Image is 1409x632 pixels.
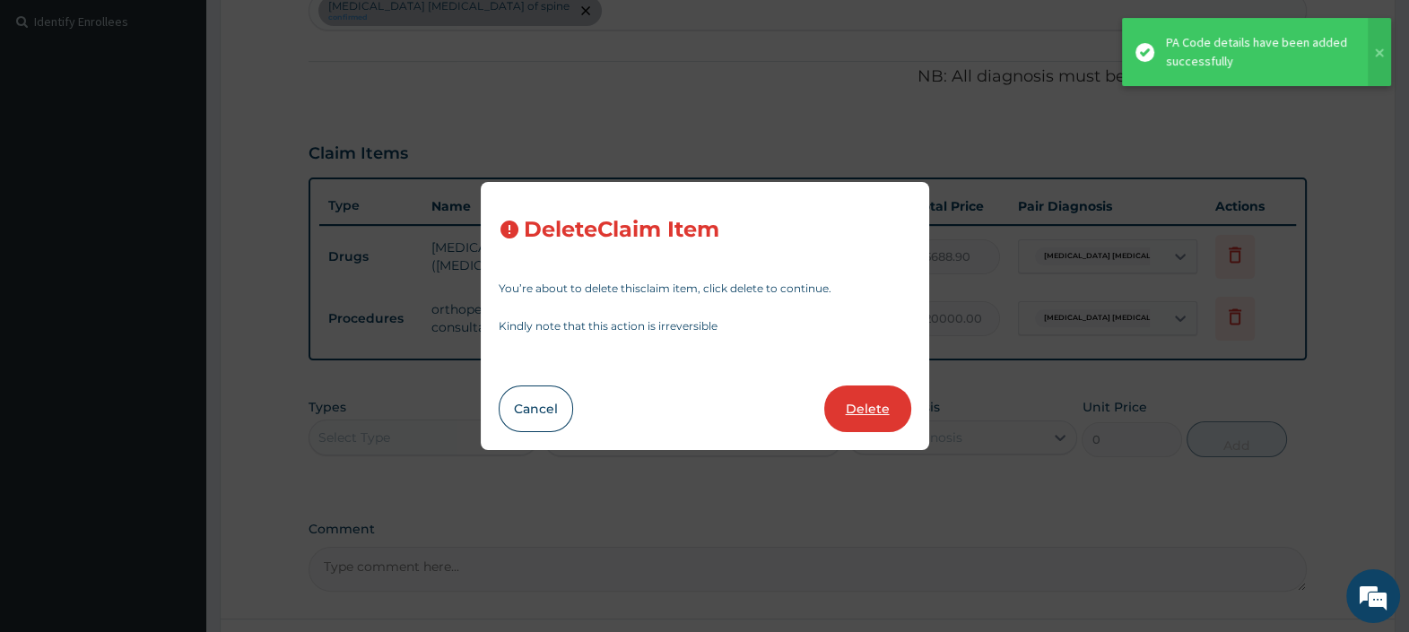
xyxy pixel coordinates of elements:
div: Minimize live chat window [294,9,337,52]
span: We're online! [104,197,248,378]
h3: Delete Claim Item [524,218,719,242]
textarea: Type your message and hit 'Enter' [9,432,342,495]
div: Chat with us now [93,100,301,124]
p: You’re about to delete this claim item , click delete to continue. [499,283,911,294]
button: Cancel [499,385,573,432]
div: PA Code details have been added successfully [1166,33,1351,71]
p: Kindly note that this action is irreversible [499,321,911,332]
img: d_794563401_company_1708531726252_794563401 [33,90,73,134]
button: Delete [824,385,911,432]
